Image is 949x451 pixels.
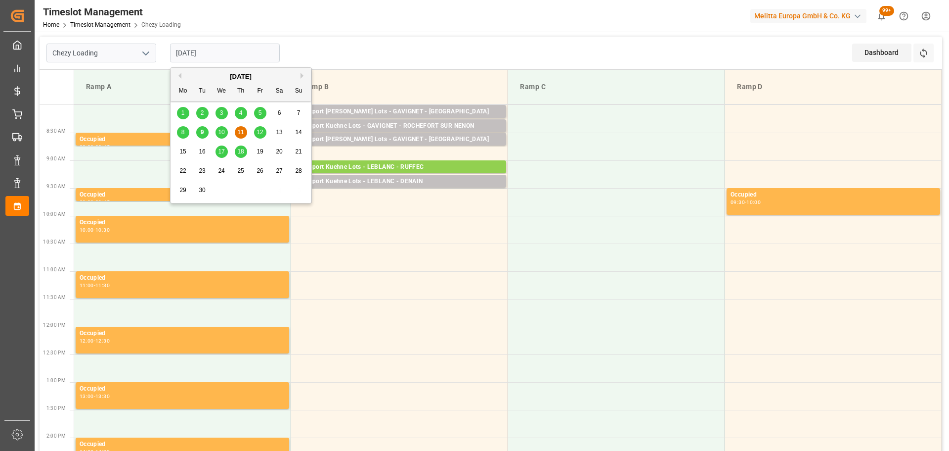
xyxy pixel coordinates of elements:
span: 28 [295,167,302,174]
div: Melitta Europa GmbH & Co. KG [750,9,866,23]
div: 13:00 [80,394,94,399]
div: Choose Wednesday, September 10th, 2025 [216,126,228,139]
div: Ramp C [516,78,717,96]
div: 12:30 [95,339,110,343]
span: 2 [201,109,204,116]
div: Choose Monday, September 1st, 2025 [177,107,189,119]
span: 30 [199,187,205,194]
span: 18 [237,148,244,155]
span: 14 [295,129,302,136]
div: month 2025-09 [173,103,308,200]
span: 99+ [879,6,894,16]
div: Occupied [80,384,285,394]
span: 8 [181,129,185,136]
div: Choose Tuesday, September 30th, 2025 [196,184,209,197]
span: 10:00 AM [43,211,66,217]
div: 11:30 [95,283,110,288]
a: Timeslot Management [70,21,130,28]
div: 10:30 [95,228,110,232]
div: Choose Monday, September 29th, 2025 [177,184,189,197]
div: Mo [177,85,189,98]
span: 27 [276,167,282,174]
div: Occupied [80,218,285,228]
div: Su [293,85,305,98]
div: 09:30 [731,200,745,204]
span: 13 [276,129,282,136]
input: DD-MM-YYYY [170,44,280,62]
div: Choose Wednesday, September 17th, 2025 [216,146,228,158]
div: Choose Tuesday, September 16th, 2025 [196,146,209,158]
span: 10 [218,129,224,136]
span: 25 [237,167,244,174]
div: Choose Sunday, September 14th, 2025 [293,126,305,139]
span: 17 [218,148,224,155]
button: open menu [138,46,153,61]
div: Choose Friday, September 5th, 2025 [254,107,266,119]
div: Transport Kuehne Lots - LEBLANC - RUFFEC [297,162,502,172]
div: Occupied [731,190,936,200]
div: 13:30 [95,394,110,399]
span: 9 [201,129,204,136]
span: 9:30 AM [46,184,66,189]
span: 22 [179,167,186,174]
span: 23 [199,167,205,174]
span: 12:30 PM [43,350,66,355]
span: 15 [179,148,186,155]
span: 9:00 AM [46,156,66,161]
div: Choose Sunday, September 7th, 2025 [293,107,305,119]
div: 09:45 [95,200,110,204]
div: Choose Thursday, September 4th, 2025 [235,107,247,119]
div: Choose Monday, September 22nd, 2025 [177,165,189,177]
div: - [94,283,95,288]
div: - [94,339,95,343]
div: 11:00 [80,283,94,288]
span: 4 [239,109,243,116]
button: show 100 new notifications [870,5,893,27]
div: Ramp B [299,78,500,96]
div: - [94,200,95,204]
div: Th [235,85,247,98]
button: Melitta Europa GmbH & Co. KG [750,6,870,25]
div: Choose Wednesday, September 3rd, 2025 [216,107,228,119]
span: 26 [257,167,263,174]
button: Next Month [301,73,306,79]
div: Choose Saturday, September 6th, 2025 [273,107,286,119]
a: Home [43,21,59,28]
div: Sa [273,85,286,98]
div: - [94,145,95,149]
span: 11:30 AM [43,295,66,300]
div: Choose Tuesday, September 9th, 2025 [196,126,209,139]
span: 20 [276,148,282,155]
div: Choose Wednesday, September 24th, 2025 [216,165,228,177]
div: 10:00 [80,228,94,232]
div: Choose Thursday, September 25th, 2025 [235,165,247,177]
div: Choose Saturday, September 13th, 2025 [273,126,286,139]
div: Choose Thursday, September 11th, 2025 [235,126,247,139]
div: Transport [PERSON_NAME] Lots - GAVIGNET - [GEOGRAPHIC_DATA] [297,135,502,145]
div: Pallets: 2,TU: 324,City: [GEOGRAPHIC_DATA],Arrival: [DATE] 00:00:00 [297,117,502,125]
div: Transport [PERSON_NAME] Lots - GAVIGNET - [GEOGRAPHIC_DATA] [297,107,502,117]
div: Ramp D [733,78,934,96]
div: Occupied [80,440,285,450]
span: 24 [218,167,224,174]
div: Pallets: 3,TU: 983,City: RUFFEC,Arrival: [DATE] 00:00:00 [297,172,502,181]
span: 19 [257,148,263,155]
div: Choose Tuesday, September 23rd, 2025 [196,165,209,177]
div: 08:45 [95,145,110,149]
span: 1:00 PM [46,378,66,383]
div: 09:30 [80,200,94,204]
span: 11:00 AM [43,267,66,272]
span: 2:00 PM [46,433,66,439]
span: 5 [259,109,262,116]
div: Choose Sunday, September 21st, 2025 [293,146,305,158]
div: Transport Kuehne Lots - GAVIGNET - ROCHEFORT SUR NENON [297,121,502,131]
div: Choose Sunday, September 28th, 2025 [293,165,305,177]
div: [DATE] [171,72,311,82]
div: We [216,85,228,98]
span: 3 [220,109,223,116]
button: Previous Month [175,73,181,79]
div: Choose Friday, September 19th, 2025 [254,146,266,158]
div: Pallets: ,TU: 295,City: [GEOGRAPHIC_DATA],Arrival: [DATE] 00:00:00 [297,187,502,195]
div: Timeslot Management [43,4,181,19]
button: Help Center [893,5,915,27]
